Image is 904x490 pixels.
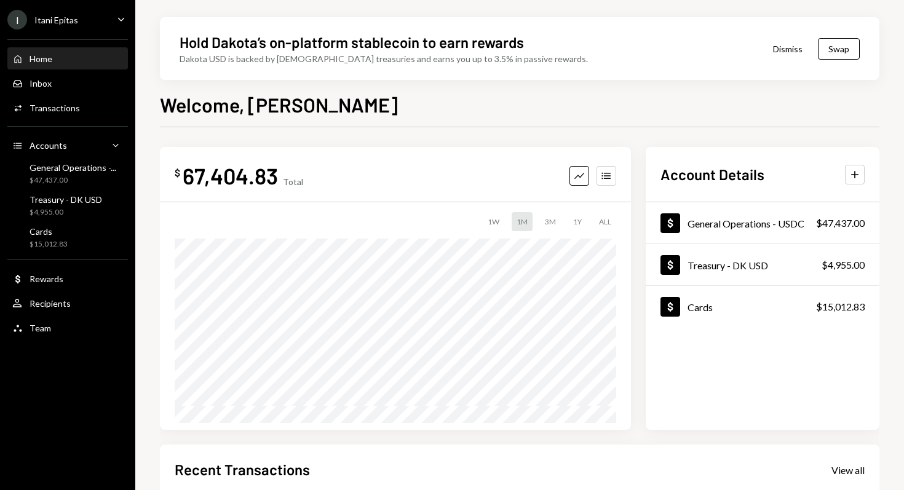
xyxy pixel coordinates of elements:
div: I [7,10,27,30]
div: View all [831,464,865,476]
div: $47,437.00 [30,175,116,186]
div: Team [30,323,51,333]
div: Hold Dakota’s on-platform stablecoin to earn rewards [180,32,524,52]
div: Home [30,53,52,64]
div: General Operations - USDC [688,218,804,229]
a: General Operations -...$47,437.00 [7,159,128,188]
a: Cards$15,012.83 [646,286,879,327]
div: $15,012.83 [30,239,68,250]
div: Treasury - DK USD [30,194,102,205]
div: $47,437.00 [816,216,865,231]
button: Dismiss [758,34,818,63]
div: Transactions [30,103,80,113]
a: View all [831,463,865,476]
div: Cards [30,226,68,237]
div: 1Y [568,212,587,231]
a: Team [7,317,128,339]
a: Recipients [7,292,128,314]
h2: Account Details [660,164,764,184]
h1: Welcome, [PERSON_NAME] [160,92,398,117]
div: $4,955.00 [822,258,865,272]
div: Rewards [30,274,63,284]
div: Inbox [30,78,52,89]
div: Accounts [30,140,67,151]
div: General Operations -... [30,162,116,173]
a: Treasury - DK USD$4,955.00 [646,244,879,285]
div: 3M [540,212,561,231]
div: Dakota USD is backed by [DEMOGRAPHIC_DATA] treasuries and earns you up to 3.5% in passive rewards. [180,52,588,65]
a: Cards$15,012.83 [7,223,128,252]
a: Inbox [7,72,128,94]
div: Treasury - DK USD [688,259,768,271]
div: $4,955.00 [30,207,102,218]
div: Itani Epitas [34,15,78,25]
div: Recipients [30,298,71,309]
button: Swap [818,38,860,60]
div: 1M [512,212,533,231]
a: Transactions [7,97,128,119]
div: Cards [688,301,713,313]
h2: Recent Transactions [175,459,310,480]
div: $ [175,167,180,179]
a: Home [7,47,128,69]
a: Accounts [7,134,128,156]
a: Treasury - DK USD$4,955.00 [7,191,128,220]
div: 1W [483,212,504,231]
a: General Operations - USDC$47,437.00 [646,202,879,243]
a: Rewards [7,267,128,290]
div: Total [283,176,303,187]
div: ALL [594,212,616,231]
div: $15,012.83 [816,299,865,314]
div: 67,404.83 [183,162,278,189]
